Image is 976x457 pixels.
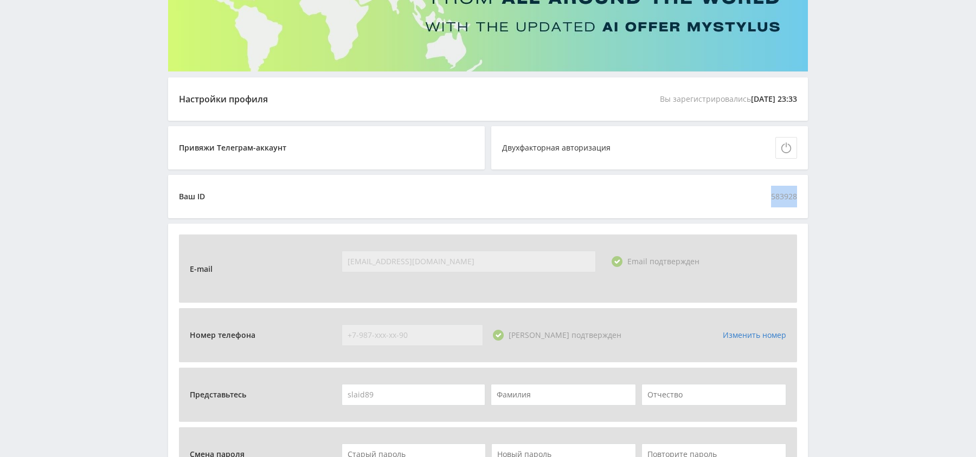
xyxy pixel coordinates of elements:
a: Изменить номер [723,330,786,340]
div: Настройки профиля [179,94,268,104]
span: Привяжи Телеграм-аккаунт [179,137,292,159]
span: Номер телефона [190,324,261,346]
span: E-mail [190,258,218,280]
span: Представьтесь [190,384,252,406]
span: Вы зарегистрировались [660,88,797,110]
input: Фамилия [491,384,635,406]
input: Имя [342,384,486,406]
div: Двухфакторная авторизация [502,143,611,152]
span: 583928 [771,186,797,207]
span: [PERSON_NAME] подтвержден [509,330,621,340]
span: [DATE] 23:33 [751,88,797,110]
div: Ваш ID [179,192,205,201]
input: Отчество [641,384,786,406]
span: Email подтвержден [627,256,699,266]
